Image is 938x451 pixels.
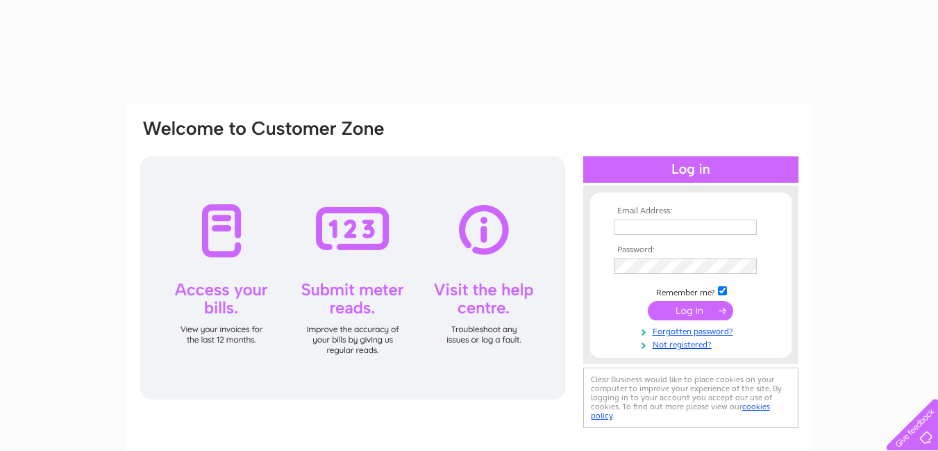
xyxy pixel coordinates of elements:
[591,402,770,420] a: cookies policy
[610,206,771,216] th: Email Address:
[648,301,733,320] input: Submit
[583,368,798,428] div: Clear Business would like to place cookies on your computer to improve your experience of the sit...
[610,245,771,255] th: Password:
[614,324,771,337] a: Forgotten password?
[610,284,771,298] td: Remember me?
[614,337,771,350] a: Not registered?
